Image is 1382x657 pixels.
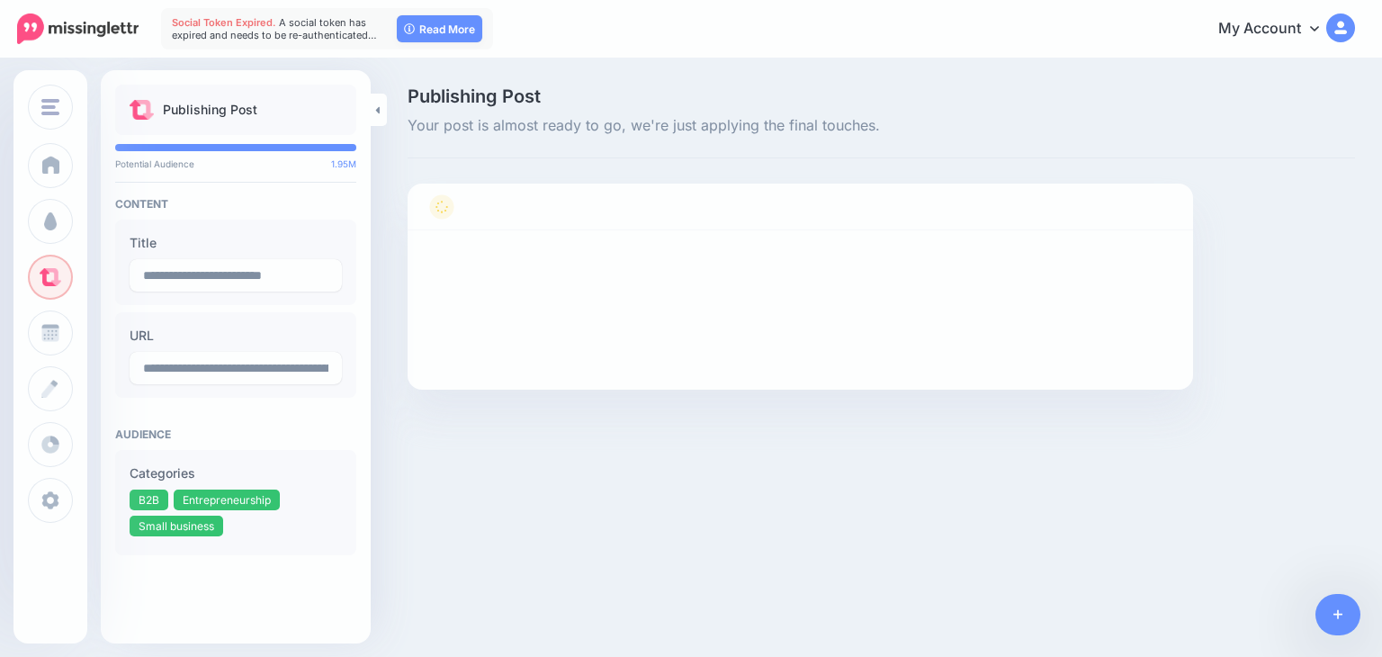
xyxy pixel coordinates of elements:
[130,325,342,346] label: URL
[115,197,356,211] h4: Content
[163,99,257,121] p: Publishing Post
[17,13,139,44] img: Missinglettr
[130,463,342,484] label: Categories
[408,87,1355,105] span: Publishing Post
[1200,7,1355,51] a: My Account
[115,427,356,441] h4: Audience
[130,100,154,120] img: curate.png
[139,493,159,507] span: B2B
[172,16,377,41] span: A social token has expired and needs to be re-authenticated…
[130,232,342,254] label: Title
[172,16,276,29] span: Social Token Expired.
[331,158,356,169] span: 1.95M
[408,114,1355,138] span: Your post is almost ready to go, we're just applying the final touches.
[397,15,482,42] a: Read More
[183,493,271,507] span: Entrepreneurship
[139,519,214,533] span: Small business
[115,158,356,169] p: Potential Audience
[41,99,59,115] img: menu.png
